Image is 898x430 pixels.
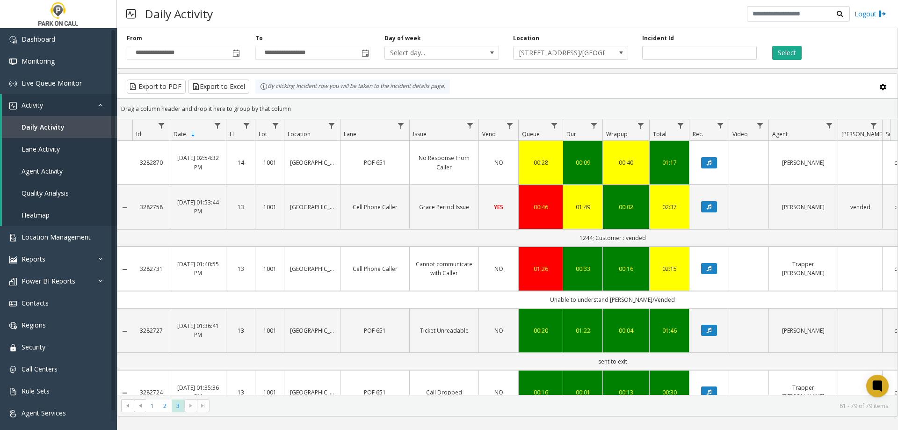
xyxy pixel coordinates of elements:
span: Call Centers [22,364,58,373]
img: 'icon' [9,58,17,66]
a: [DATE] 01:53:44 PM [176,198,220,216]
span: Power BI Reports [22,277,75,285]
h3: Daily Activity [140,2,217,25]
span: Quality Analysis [22,189,69,197]
a: 00:40 [608,158,644,167]
a: 13 [232,264,249,273]
span: Wrapup [606,130,628,138]
a: [PERSON_NAME] [775,326,832,335]
a: NO [485,264,513,273]
a: Issue Filter Menu [464,119,477,132]
img: infoIcon.svg [260,83,268,90]
a: 02:37 [655,203,683,211]
a: YES [485,203,513,211]
a: Video Filter Menu [754,119,767,132]
a: [GEOGRAPHIC_DATA]/[GEOGRAPHIC_DATA] [290,203,334,211]
a: 00:04 [608,326,644,335]
a: 14 [232,158,249,167]
a: POF 651 [346,326,404,335]
span: Lot [259,130,267,138]
span: Heatmap [22,211,50,219]
a: 13 [232,388,249,397]
a: Collapse Details [117,204,132,211]
a: Queue Filter Menu [548,119,561,132]
a: Parker Filter Menu [868,119,880,132]
a: [GEOGRAPHIC_DATA]/[GEOGRAPHIC_DATA] [290,326,334,335]
div: 01:22 [569,326,597,335]
a: 00:20 [524,326,557,335]
a: 3282724 [138,388,164,397]
span: Contacts [22,299,49,307]
a: Vend Filter Menu [504,119,516,132]
span: Sortable [189,131,197,138]
a: 1001 [261,158,278,167]
img: 'icon' [9,102,17,109]
span: Activity [22,101,43,109]
a: Grace Period Issue [415,203,473,211]
a: Wrapup Filter Menu [635,119,647,132]
label: Incident Id [642,34,674,43]
a: Lane Filter Menu [395,119,407,132]
label: From [127,34,142,43]
a: 00:46 [524,203,557,211]
label: To [255,34,263,43]
a: 3282727 [138,326,164,335]
span: Page 1 [146,400,159,412]
a: H Filter Menu [240,119,253,132]
span: Agent [772,130,788,138]
button: Select [772,46,802,60]
a: 1001 [261,326,278,335]
span: NO [494,159,503,167]
div: 00:16 [524,388,557,397]
span: Daily Activity [22,123,65,131]
a: Rec. Filter Menu [714,119,727,132]
a: Location Filter Menu [326,119,338,132]
a: [PERSON_NAME] [775,158,832,167]
a: Logout [855,9,886,19]
span: Reports [22,255,45,263]
img: 'icon' [9,278,17,285]
span: H [230,130,234,138]
a: [DATE] 01:40:55 PM [176,260,220,277]
div: 01:46 [655,326,683,335]
a: 00:33 [569,264,597,273]
a: 00:01 [569,388,597,397]
div: Data table [117,119,898,395]
span: Page 2 [159,400,171,412]
span: Video [732,130,748,138]
a: 00:13 [608,388,644,397]
span: Go to the first page [121,399,134,412]
a: POF 651 [346,158,404,167]
span: Select day... [385,46,476,59]
a: Cannot communicate with Caller [415,260,473,277]
kendo-pager-info: 61 - 79 of 79 items [215,402,888,410]
span: Regions [22,321,46,329]
span: YES [494,203,503,211]
a: 00:02 [608,203,644,211]
a: [GEOGRAPHIC_DATA]/[GEOGRAPHIC_DATA] [290,158,334,167]
a: 1001 [261,264,278,273]
a: 02:15 [655,264,683,273]
a: Total Filter Menu [674,119,687,132]
a: NO [485,326,513,335]
div: 01:26 [524,264,557,273]
a: Activity [2,94,117,116]
a: Collapse Details [117,328,132,335]
a: 13 [232,203,249,211]
a: Cell Phone Caller [346,203,404,211]
img: 'icon' [9,80,17,87]
a: 3282870 [138,158,164,167]
img: 'icon' [9,256,17,263]
a: Collapse Details [117,266,132,273]
a: Agent Filter Menu [823,119,836,132]
a: Trapper [PERSON_NAME] [775,260,832,277]
img: 'icon' [9,344,17,351]
a: [GEOGRAPHIC_DATA]/[GEOGRAPHIC_DATA] [290,388,334,397]
img: 'icon' [9,300,17,307]
a: Heatmap [2,204,117,226]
